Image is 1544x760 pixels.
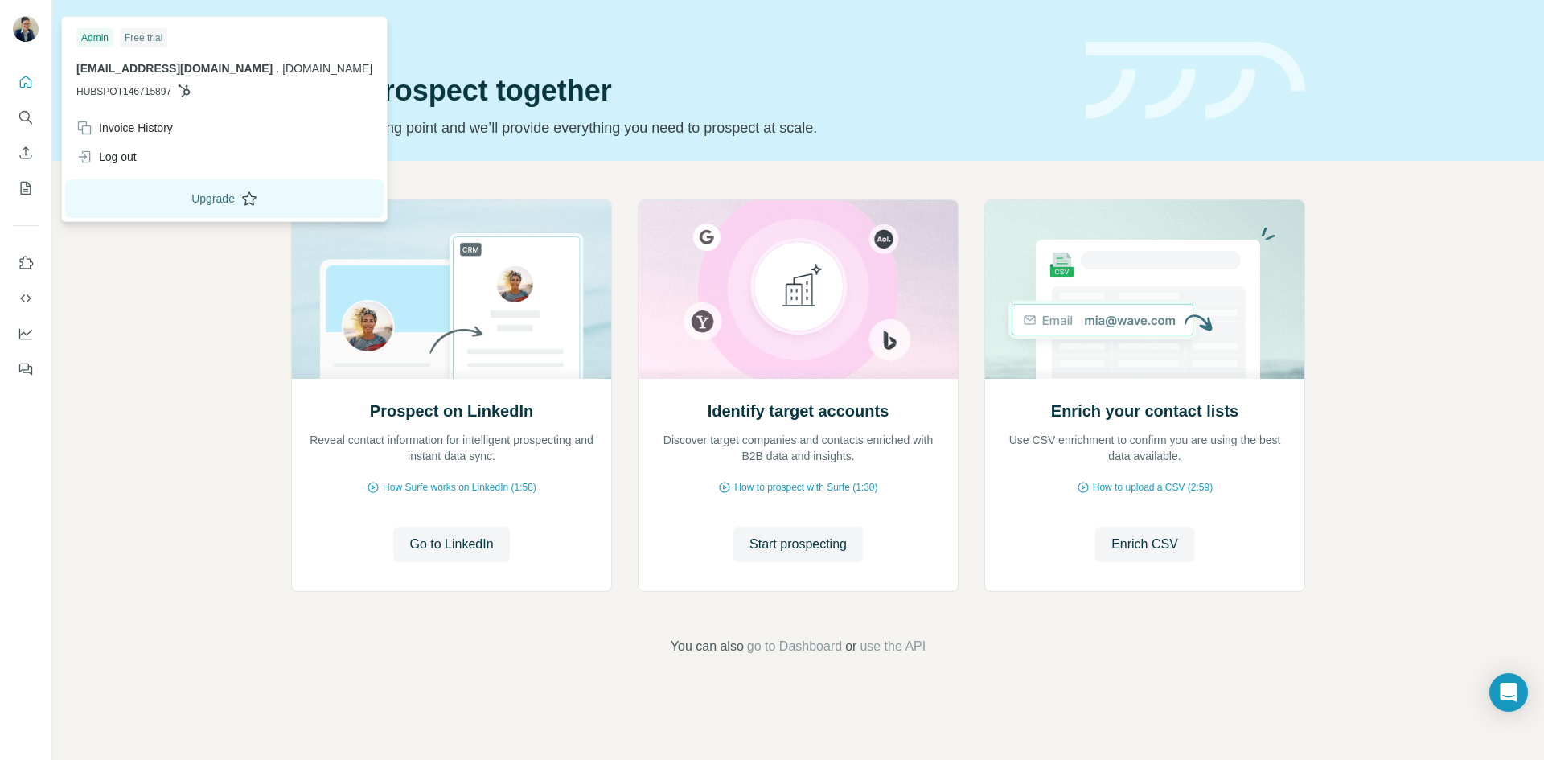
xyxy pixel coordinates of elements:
[308,432,595,464] p: Reveal contact information for intelligent prospecting and instant data sync.
[291,117,1066,139] p: Pick your starting point and we’ll provide everything you need to prospect at scale.
[734,480,877,495] span: How to prospect with Surfe (1:30)
[638,200,959,379] img: Identify target accounts
[860,637,926,656] button: use the API
[291,30,1066,46] div: Quick start
[733,527,863,562] button: Start prospecting
[747,637,842,656] button: go to Dashboard
[845,637,856,656] span: or
[13,284,39,313] button: Use Surfe API
[655,432,942,464] p: Discover target companies and contacts enriched with B2B data and insights.
[13,138,39,167] button: Enrich CSV
[291,200,612,379] img: Prospect on LinkedIn
[120,28,167,47] div: Free trial
[393,527,509,562] button: Go to LinkedIn
[13,68,39,97] button: Quick start
[1095,527,1194,562] button: Enrich CSV
[282,62,372,75] span: [DOMAIN_NAME]
[65,179,384,218] button: Upgrade
[984,200,1305,379] img: Enrich your contact lists
[1093,480,1213,495] span: How to upload a CSV (2:59)
[1051,400,1238,422] h2: Enrich your contact lists
[13,16,39,42] img: Avatar
[1086,42,1305,120] img: banner
[1111,535,1178,554] span: Enrich CSV
[671,637,744,656] span: You can also
[1001,432,1288,464] p: Use CSV enrichment to confirm you are using the best data available.
[370,400,533,422] h2: Prospect on LinkedIn
[76,84,171,99] span: HUBSPOT146715897
[76,120,173,136] div: Invoice History
[13,103,39,132] button: Search
[13,319,39,348] button: Dashboard
[76,62,273,75] span: [EMAIL_ADDRESS][DOMAIN_NAME]
[13,355,39,384] button: Feedback
[383,480,536,495] span: How Surfe works on LinkedIn (1:58)
[409,535,493,554] span: Go to LinkedIn
[1489,673,1528,712] div: Open Intercom Messenger
[13,174,39,203] button: My lists
[76,149,137,165] div: Log out
[708,400,889,422] h2: Identify target accounts
[13,249,39,277] button: Use Surfe on LinkedIn
[749,535,847,554] span: Start prospecting
[291,75,1066,107] h1: Let’s prospect together
[276,62,279,75] span: .
[76,28,113,47] div: Admin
